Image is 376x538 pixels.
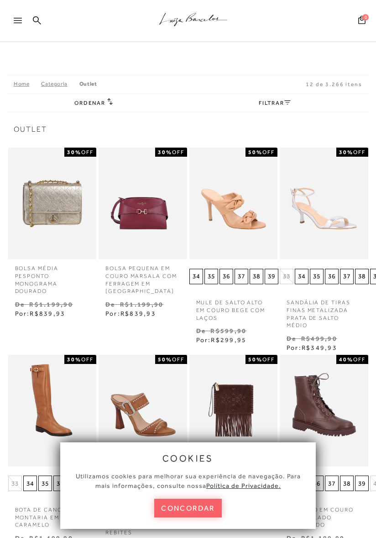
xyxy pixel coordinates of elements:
strong: 50% [248,356,262,363]
span: R$839,93 [30,310,65,317]
img: BOLSA DE MÃO EM CAMURÇA CAFÉ COM PERFUROS E FRANJAS [190,346,277,475]
small: R$499,90 [301,335,337,342]
strong: 30% [67,356,81,363]
a: MULE DE SALTO ALTO EM CAMURÇA CARAMELO COM MICRO REBITES MULE DE SALTO ALTO EM CAMURÇA CARAMELO C... [99,346,186,475]
button: 38 [355,269,369,284]
small: De [15,301,25,308]
strong: 30% [339,149,353,155]
span: OFF [81,149,94,155]
small: R$1.199,90 [120,301,163,308]
button: 35 [204,269,218,284]
a: MULE DE SALTO ALTO EM COURO BEGE COM LAÇOS MULE DE SALTO ALTO EM COURO BEGE COM LAÇOS [190,138,277,268]
img: BOLSA PEQUENA EM COURO MARSALA COM FERRAGEM EM GANCHO [99,138,186,268]
button: 38 [250,269,263,284]
img: SANDÁLIA DE TIRAS FINAS METALIZADA PRATA DE SALTO MÉDIO [281,138,367,268]
img: COTURNO EM COURO CAFÉ SOLADO TRATORADO [281,346,367,475]
strong: 50% [158,356,172,363]
a: Bolsa média pesponto monograma dourado [8,259,97,295]
img: MULE DE SALTO ALTO EM CAMURÇA CARAMELO COM MICRO REBITES [99,346,186,475]
span: OFF [262,149,275,155]
button: 36 [219,269,233,284]
a: Política de Privacidade. [206,482,281,489]
a: Home [14,81,41,87]
small: R$1.199,90 [29,301,73,308]
span: Ordenar [74,100,105,106]
span: Por: [196,336,247,343]
span: R$349,93 [302,344,337,351]
button: 0 [355,15,368,27]
button: concordar [154,499,222,518]
button: 37 [340,269,354,284]
button: 37 [325,476,339,491]
span: Por: [105,310,156,317]
a: BOLSA DE MÃO EM CAMURÇA CAFÉ COM PERFUROS E FRANJAS BOLSA DE MÃO EM CAMURÇA CAFÉ COM PERFUROS E F... [190,346,277,475]
img: MULE DE SALTO ALTO EM COURO BEGE COM LAÇOS [190,138,277,268]
strong: 30% [158,149,172,155]
span: Por: [15,310,66,317]
span: cookies [162,453,214,463]
a: BOTA DE CANO LONGO MONTARIA EM COURO CARAMELO [8,501,97,529]
a: BOTA DE CANO LONGO MONTARIA EM COURO CARAMELO BOTA DE CANO LONGO MONTARIA EM COURO CARAMELO [9,346,96,475]
small: R$599,90 [210,327,246,334]
span: OFF [353,356,366,363]
span: R$839,93 [120,310,156,317]
span: OFF [262,356,275,363]
a: BOLSA PEQUENA EM COURO MARSALA COM FERRAGEM EM [GEOGRAPHIC_DATA] [99,259,187,295]
strong: 30% [67,149,81,155]
small: De [105,301,115,308]
button: 39 [355,476,369,491]
span: OFF [81,356,94,363]
small: De [196,327,206,334]
a: Bolsa média pesponto monograma dourado Bolsa média pesponto monograma dourado [9,138,96,268]
span: OFF [172,149,184,155]
button: 34 [23,476,37,491]
a: COTURNO EM COURO CAFÉ SOLADO TRATORADO COTURNO EM COURO CAFÉ SOLADO TRATORADO [281,346,367,475]
button: 35 [38,476,52,491]
strong: 50% [248,149,262,155]
button: 35 [310,269,324,284]
button: 33 [8,476,22,491]
img: Bolsa média pesponto monograma dourado [9,138,96,268]
a: SANDÁLIA DE TIRAS FINAS METALIZADA PRATA DE SALTO MÉDIO SANDÁLIA DE TIRAS FINAS METALIZADA PRATA ... [281,138,367,268]
button: 36 [325,269,339,284]
span: Outlet [14,126,362,133]
button: 38 [340,476,354,491]
img: BOTA DE CANO LONGO MONTARIA EM COURO CARAMELO [9,346,96,475]
button: 34 [295,269,308,284]
span: OFF [172,356,184,363]
a: Categoria [41,81,79,87]
span: 12 de 3.266 itens [306,81,362,87]
span: R$299,95 [211,336,246,343]
button: 33 [280,269,293,284]
button: 34 [189,269,203,284]
span: OFF [353,149,366,155]
a: MULE DE SALTO ALTO EM COURO BEGE COM LAÇOS [189,293,278,322]
strong: 40% [339,356,353,363]
button: 39 [265,269,278,284]
small: De [287,335,296,342]
a: FILTRAR [259,100,291,106]
span: 0 [362,14,369,20]
button: 37 [235,269,248,284]
a: SANDÁLIA DE TIRAS FINAS METALIZADA PRATA DE SALTO MÉDIO [280,293,368,329]
a: BOLSA PEQUENA EM COURO MARSALA COM FERRAGEM EM GANCHO BOLSA PEQUENA EM COURO MARSALA COM FERRAGEM... [99,138,186,268]
a: Outlet [79,81,97,87]
span: Utilizamos cookies para melhorar sua experiência de navegação. Para mais informações, consulte nossa [76,472,301,489]
span: Por: [287,344,337,351]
